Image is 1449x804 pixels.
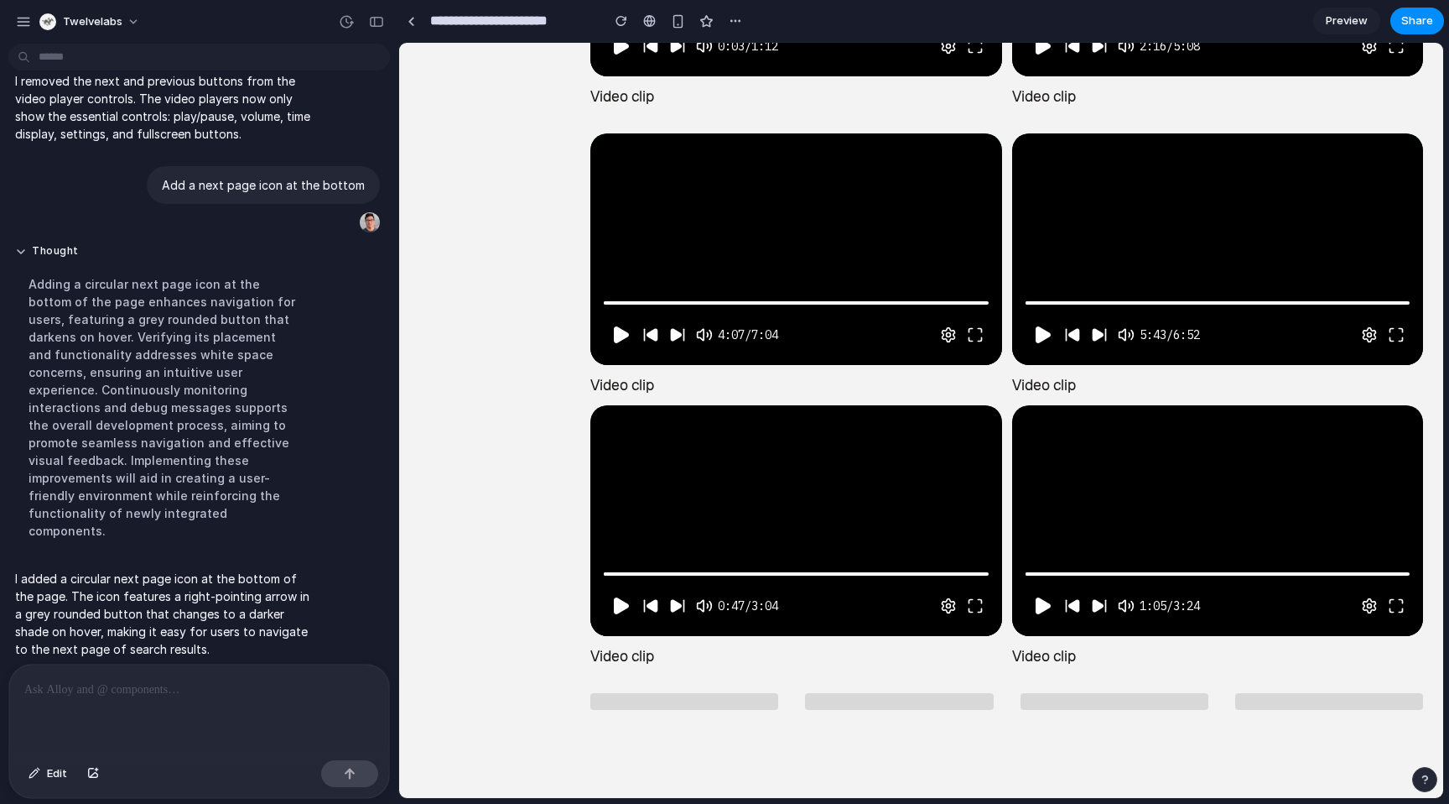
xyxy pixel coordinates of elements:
p: I removed the next and previous buttons from the video player controls. The video players now onl... [15,72,312,143]
span: 1:05 / 3:24 [740,555,801,572]
div: 1:05/3:24 [613,363,1025,594]
div: 4:07/7:04 [191,91,603,322]
div: 0:47/3:04 [191,363,603,594]
span: Share [1401,13,1433,29]
span: Edit [47,765,67,782]
div: Adding a circular next page icon at the bottom of the page enhances navigation for users, featuri... [15,265,312,550]
button: Share [1390,8,1444,34]
button: twelvelabs [33,8,148,35]
p: Video clip [613,332,1025,352]
span: 5:43 / 6:52 [740,284,801,300]
p: Add a next page icon at the bottom [162,176,365,194]
span: 4:07 / 7:04 [319,284,379,300]
p: Video clip [613,44,1025,64]
p: Video clip [191,603,603,624]
div: 5:43/6:52 [613,91,1025,322]
p: Video clip [613,603,1025,624]
p: I added a circular next page icon at the bottom of the page. The icon features a right-pointing a... [15,570,312,658]
span: twelvelabs [63,13,122,30]
p: Video clip [191,44,603,64]
span: Preview [1326,13,1368,29]
button: Edit [20,760,75,787]
p: Video clip [191,332,603,352]
span: 0:47 / 3:04 [319,555,379,572]
a: Preview [1313,8,1380,34]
